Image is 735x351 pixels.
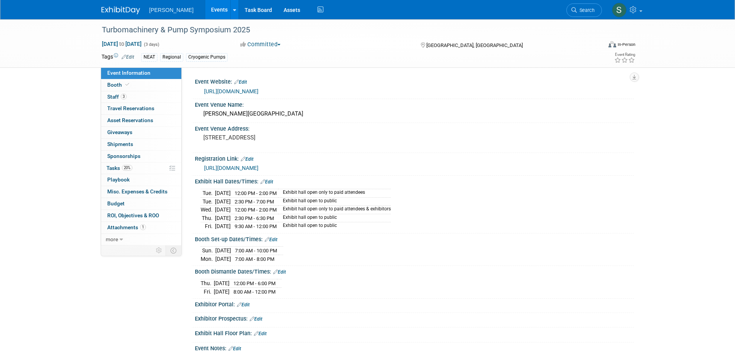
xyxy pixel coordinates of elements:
[101,127,181,138] a: Giveaways
[260,179,273,185] a: Edit
[195,153,634,163] div: Registration Link:
[149,7,194,13] span: [PERSON_NAME]
[237,302,250,307] a: Edit
[107,141,133,147] span: Shipments
[107,212,159,218] span: ROI, Objectives & ROO
[233,280,275,286] span: 12:00 PM - 6:00 PM
[195,233,634,244] div: Booth Set-up Dates/Times:
[614,53,635,57] div: Event Rating
[160,53,183,61] div: Regional
[107,70,150,76] span: Event Information
[201,206,215,214] td: Wed.
[215,197,231,206] td: [DATE]
[215,222,231,230] td: [DATE]
[107,188,167,195] span: Misc. Expenses & Credits
[195,266,634,276] div: Booth Dismantle Dates/Times:
[201,255,215,263] td: Mon.
[107,94,127,100] span: Staff
[122,54,134,60] a: Edit
[143,42,159,47] span: (3 days)
[166,245,181,255] td: Toggle Event Tabs
[99,23,590,37] div: Turbomachinery & Pump Symposium 2025
[215,206,231,214] td: [DATE]
[107,82,131,88] span: Booth
[278,189,391,197] td: Exhibit hall open only to paid attendees
[235,190,277,196] span: 12:00 PM - 2:00 PM
[101,7,140,14] img: ExhibitDay
[278,222,391,230] td: Exhibit hall open to public
[278,214,391,222] td: Exhibit hall open to public
[556,40,636,52] div: Event Format
[215,189,231,197] td: [DATE]
[617,42,635,47] div: In-Person
[241,156,253,162] a: Edit
[140,224,146,230] span: 1
[608,41,616,47] img: Format-Inperson.png
[121,94,127,99] span: 3
[101,40,142,47] span: [DATE] [DATE]
[235,223,277,229] span: 9:30 AM - 12:00 PM
[107,176,130,183] span: Playbook
[250,316,262,322] a: Edit
[204,165,259,171] a: [URL][DOMAIN_NAME]
[101,53,134,62] td: Tags
[215,214,231,222] td: [DATE]
[203,134,369,141] pre: [STREET_ADDRESS]
[201,247,215,255] td: Sun.
[107,153,140,159] span: Sponsorships
[107,129,132,135] span: Giveaways
[265,237,277,242] a: Edit
[233,289,275,295] span: 8:00 AM - 12:00 PM
[101,79,181,91] a: Booth
[195,327,634,338] div: Exhibit Hall Floor Plan:
[195,99,634,109] div: Event Venue Name:
[101,67,181,79] a: Event Information
[254,331,267,336] a: Edit
[215,255,231,263] td: [DATE]
[106,236,118,242] span: more
[215,247,231,255] td: [DATE]
[101,115,181,126] a: Asset Reservations
[612,3,627,17] img: Skye Tuinei
[101,139,181,150] a: Shipments
[235,199,274,205] span: 2:30 PM - 7:00 PM
[234,79,247,85] a: Edit
[201,197,215,206] td: Tue.
[152,245,166,255] td: Personalize Event Tab Strip
[201,108,628,120] div: [PERSON_NAME][GEOGRAPHIC_DATA]
[125,82,129,87] i: Booth reservation complete
[107,105,154,111] span: Travel Reservations
[235,215,274,221] span: 2:30 PM - 6:30 PM
[101,103,181,114] a: Travel Reservations
[235,248,277,254] span: 7:00 AM - 10:00 PM
[118,41,125,47] span: to
[101,163,181,174] a: Tasks20%
[235,256,274,262] span: 7:00 AM - 8:00 PM
[238,40,284,49] button: Committed
[273,269,286,275] a: Edit
[122,165,132,171] span: 20%
[577,7,595,13] span: Search
[235,207,277,213] span: 12:00 PM - 2:00 PM
[107,117,153,123] span: Asset Reservations
[201,279,214,287] td: Thu.
[566,3,602,17] a: Search
[101,198,181,210] a: Budget
[195,176,634,186] div: Exhibit Hall Dates/Times:
[101,186,181,198] a: Misc. Expenses & Credits
[214,287,230,296] td: [DATE]
[204,88,259,94] a: [URL][DOMAIN_NAME]
[201,287,214,296] td: Fri.
[195,299,634,309] div: Exhibitor Portal:
[201,222,215,230] td: Fri.
[214,279,230,287] td: [DATE]
[278,197,391,206] td: Exhibit hall open to public
[101,151,181,162] a: Sponsorships
[141,53,157,61] div: NEAT
[106,165,132,171] span: Tasks
[195,76,634,86] div: Event Website:
[195,123,634,133] div: Event Venue Address:
[107,224,146,230] span: Attachments
[101,210,181,222] a: ROI, Objectives & ROO
[195,313,634,323] div: Exhibitor Prospectus:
